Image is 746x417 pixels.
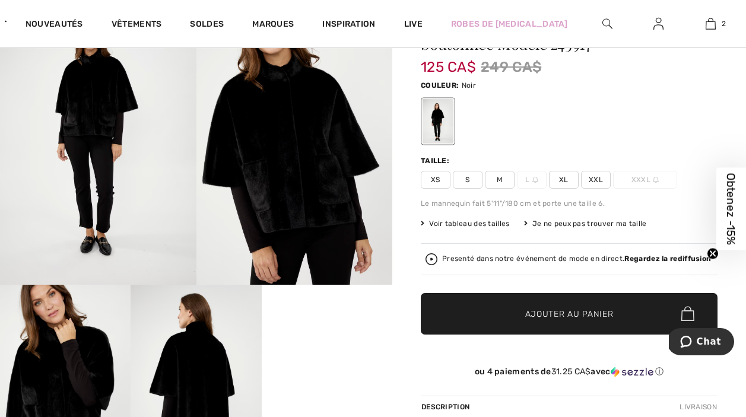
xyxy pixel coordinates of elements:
img: Regardez la rediffusion [426,253,437,265]
span: Couleur: [421,81,459,90]
span: L [517,171,547,189]
span: XXXL [613,171,677,189]
span: XL [549,171,579,189]
video: Your browser does not support the video tag. [262,285,392,350]
img: ring-m.svg [532,177,538,183]
span: 31.25 CA$ [551,367,591,377]
div: ou 4 paiements de31.25 CA$avecSezzle Cliquez pour en savoir plus sur Sezzle [421,367,718,381]
span: 125 CA$ [421,47,476,75]
img: Sezzle [611,367,653,377]
img: ring-m.svg [653,177,659,183]
iframe: Ouvre un widget dans lequel vous pouvez chatter avec l’un de nos agents [669,328,734,358]
a: Marques [252,19,294,31]
span: Ajouter au panier [525,307,614,320]
div: Je ne peux pas trouver ma taille [524,218,647,229]
img: Mes infos [653,17,664,31]
span: 249 CA$ [481,56,541,78]
button: Close teaser [707,247,719,259]
div: Noir [423,99,453,144]
img: recherche [602,17,612,31]
div: Le mannequin fait 5'11"/180 cm et porte une taille 6. [421,198,718,209]
button: Ajouter au panier [421,293,718,335]
h1: Veste adulte décontractée boutonnée Modèle 243917 [421,21,668,52]
span: XS [421,171,450,189]
a: Robes de [MEDICAL_DATA] [451,18,568,30]
span: Noir [462,81,476,90]
a: Nouveautés [26,19,83,31]
div: Presenté dans notre événement de mode en direct. [442,255,711,263]
span: 2 [722,18,726,29]
span: Inspiration [322,19,375,31]
span: XXL [581,171,611,189]
span: Voir tableau des tailles [421,218,510,229]
img: 1ère Avenue [5,9,7,33]
a: 2 [685,17,736,31]
img: Bag.svg [681,306,694,321]
div: Taille: [421,155,452,166]
a: Live [404,18,423,30]
a: Se connecter [644,17,673,31]
span: Obtenez -15% [725,173,738,244]
div: Obtenez -15%Close teaser [716,167,746,250]
div: ou 4 paiements de avec [421,367,718,377]
img: Mon panier [706,17,716,31]
a: Vêtements [112,19,162,31]
strong: Regardez la rediffusion [624,254,711,263]
a: Soldes [190,19,224,31]
span: S [453,171,482,189]
span: M [485,171,515,189]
